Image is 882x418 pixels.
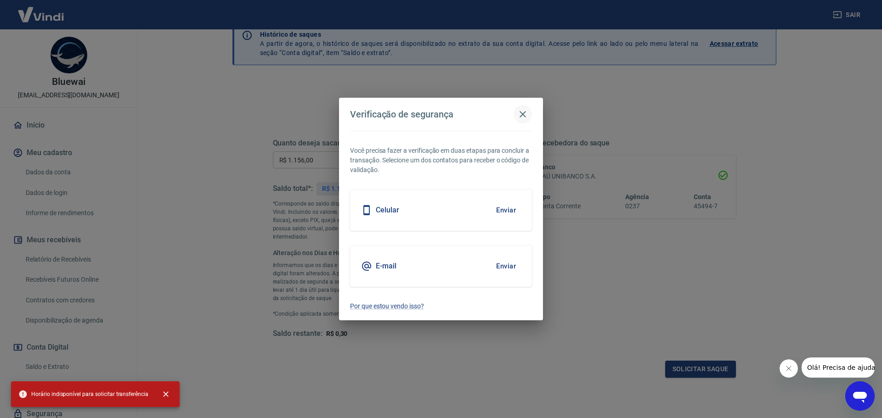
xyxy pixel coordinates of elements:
[802,357,875,378] iframe: Mensagem da empresa
[780,359,798,378] iframe: Fechar mensagem
[491,201,521,220] button: Enviar
[18,390,148,399] span: Horário indisponível para solicitar transferência
[376,206,399,215] h5: Celular
[350,301,532,311] a: Por que estou vendo isso?
[491,256,521,276] button: Enviar
[6,6,77,14] span: Olá! Precisa de ajuda?
[376,262,396,271] h5: E-mail
[845,381,875,411] iframe: Botão para abrir a janela de mensagens
[156,384,176,404] button: close
[350,109,453,120] h4: Verificação de segurança
[350,146,532,175] p: Você precisa fazer a verificação em duas etapas para concluir a transação. Selecione um dos conta...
